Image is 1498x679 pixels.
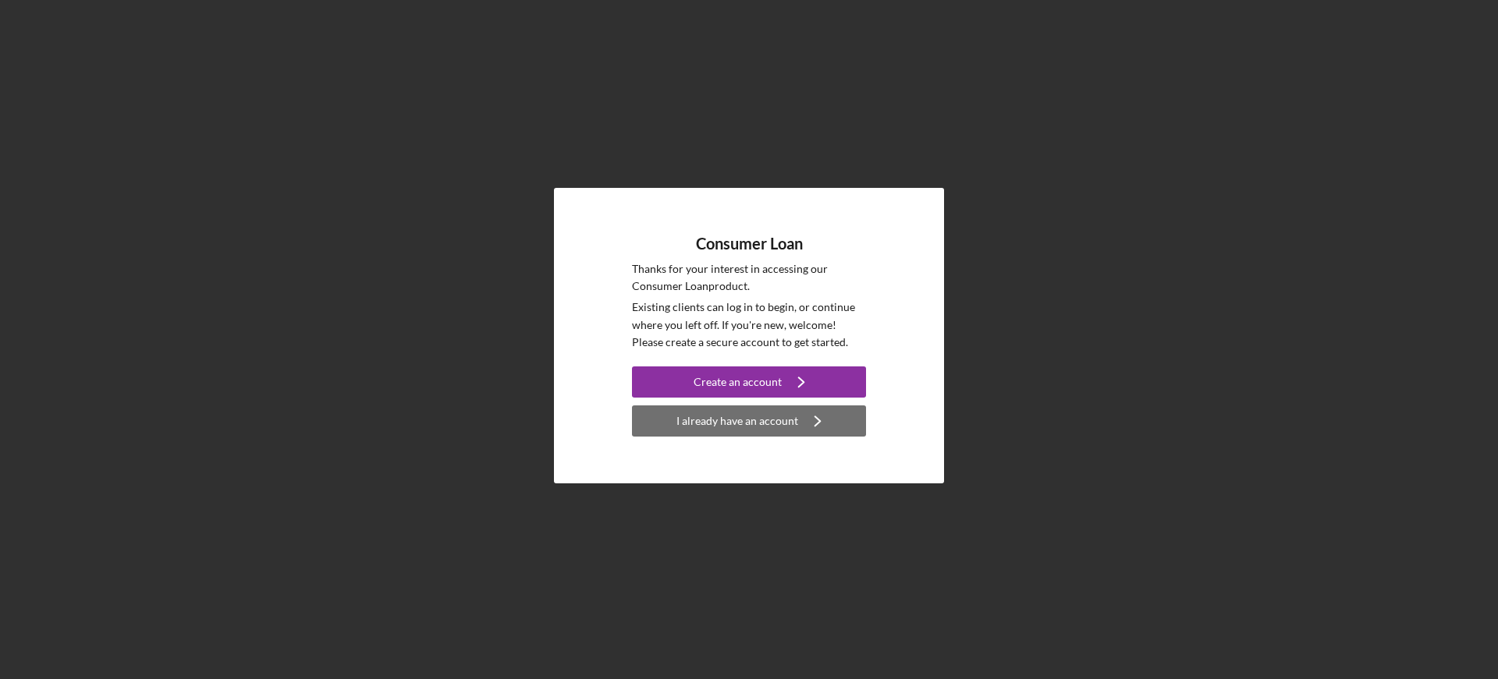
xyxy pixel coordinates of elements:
[696,235,803,253] h4: Consumer Loan
[694,366,782,398] div: Create an account
[632,366,866,401] a: Create an account
[676,405,798,437] div: I already have an account
[632,405,866,437] button: I already have an account
[632,366,866,398] button: Create an account
[632,299,866,351] p: Existing clients can log in to begin, or continue where you left off. If you're new, welcome! Ple...
[632,260,866,295] p: Thanks for your interest in accessing our Consumer Loan product.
